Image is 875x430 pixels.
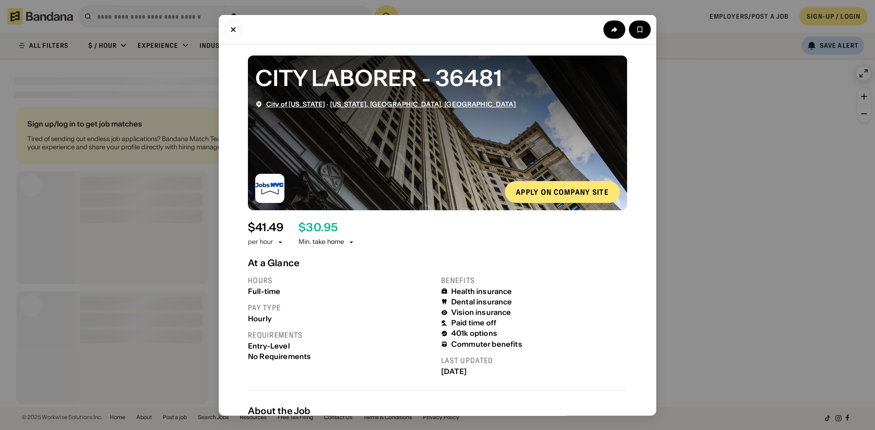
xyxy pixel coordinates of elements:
[451,287,512,295] div: Health insurance
[224,20,242,38] button: Close
[451,329,497,338] div: 401k options
[248,341,434,350] div: Entry-Level
[248,257,627,268] div: At a Glance
[248,330,434,339] div: Requirements
[441,367,627,375] div: [DATE]
[451,319,496,327] div: Paid time off
[248,314,434,323] div: Hourly
[248,275,434,285] div: Hours
[266,100,516,108] div: ·
[451,339,522,348] div: Commuter benefits
[255,62,620,93] div: CITY LABORER - 36481
[451,297,512,306] div: Dental insurance
[266,100,325,108] a: City of [US_STATE]
[248,405,627,416] div: About the Job
[255,173,284,202] img: City of New York logo
[441,275,627,285] div: Benefits
[299,238,355,247] div: Min. take home
[299,221,338,234] div: $ 30.95
[441,355,627,365] div: Last updated
[248,221,283,234] div: $ 41.49
[248,352,434,360] div: No Requirements
[248,238,273,247] div: per hour
[248,303,434,312] div: Pay type
[516,188,609,195] div: Apply on company site
[248,287,434,295] div: Full-time
[330,100,516,108] a: [US_STATE], [GEOGRAPHIC_DATA], [GEOGRAPHIC_DATA]
[451,308,511,317] div: Vision insurance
